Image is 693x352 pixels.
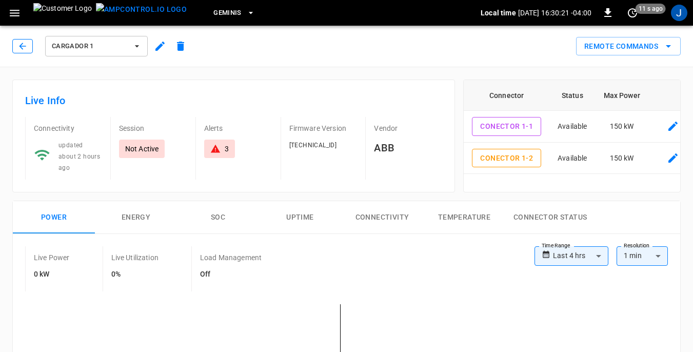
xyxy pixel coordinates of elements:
[225,144,229,154] div: 3
[624,242,649,250] label: Resolution
[549,174,595,206] td: Finishing
[95,201,177,234] button: Energy
[289,123,358,133] p: Firmware Version
[177,201,259,234] button: SOC
[624,5,641,21] button: set refresh interval
[576,37,681,56] button: Remote Commands
[45,36,148,56] button: Cargador 1
[671,5,687,21] div: profile-icon
[596,80,648,111] th: Max Power
[125,144,159,154] p: Not Active
[111,252,159,263] p: Live Utilization
[505,201,595,234] button: Connector Status
[542,242,570,250] label: Time Range
[58,142,100,171] span: updated about 2 hours ago
[111,269,159,280] h6: 0%
[481,8,516,18] p: Local time
[213,7,242,19] span: Geminis
[289,142,337,149] span: [TECHNICAL_ID]
[119,123,187,133] p: Session
[472,149,541,168] button: Conector 1-2
[200,252,262,263] p: Load Management
[549,111,595,143] td: Available
[13,201,95,234] button: Power
[518,8,591,18] p: [DATE] 16:30:21 -04:00
[549,80,595,111] th: Status
[200,269,262,280] h6: Off
[34,252,70,263] p: Live Power
[96,3,187,16] img: ampcontrol.io logo
[576,37,681,56] div: remote commands options
[472,117,541,136] button: Conector 1-1
[617,246,668,266] div: 1 min
[464,80,549,111] th: Connector
[374,140,442,156] h6: ABB
[33,3,92,23] img: Customer Logo
[596,143,648,174] td: 150 kW
[34,269,70,280] h6: 0 kW
[553,246,608,266] div: Last 4 hrs
[34,123,102,133] p: Connectivity
[52,41,128,52] span: Cargador 1
[25,92,442,109] h6: Live Info
[423,201,505,234] button: Temperature
[549,143,595,174] td: Available
[374,123,442,133] p: Vendor
[259,201,341,234] button: Uptime
[596,174,648,206] td: 150 kW
[596,111,648,143] td: 150 kW
[209,3,259,23] button: Geminis
[204,123,272,133] p: Alerts
[636,4,666,14] span: 11 s ago
[341,201,423,234] button: Connectivity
